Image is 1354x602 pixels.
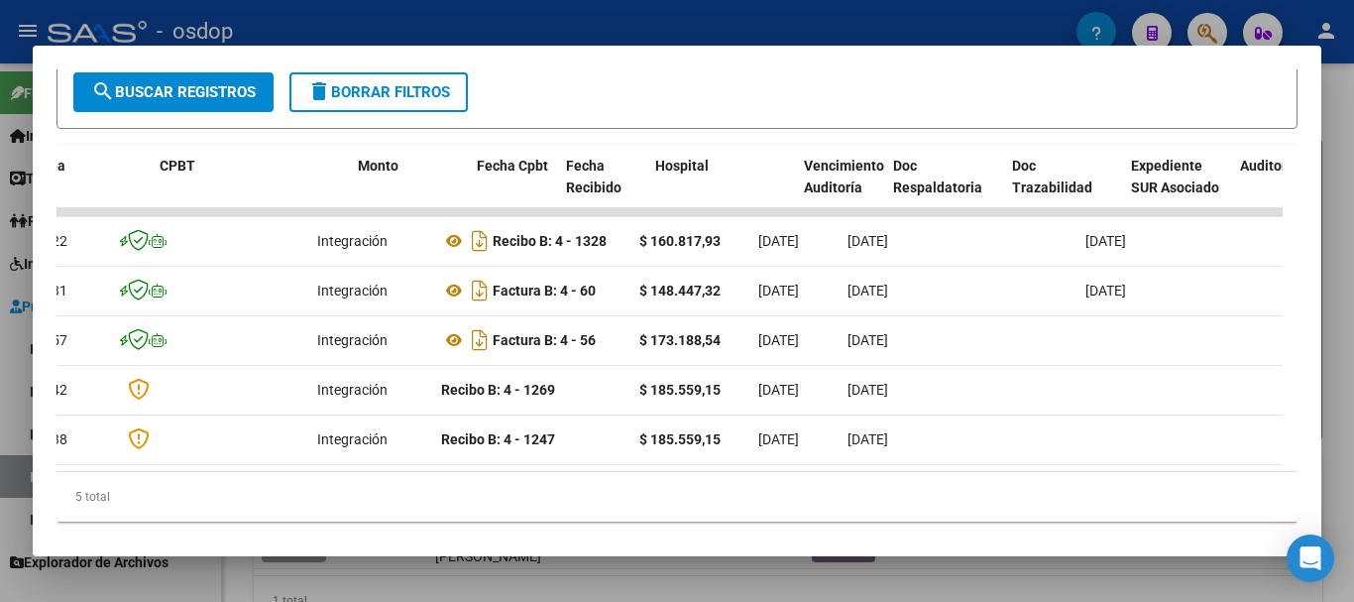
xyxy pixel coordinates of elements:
[1085,283,1126,299] span: [DATE]
[758,283,799,299] span: [DATE]
[1131,158,1219,196] span: Expediente SUR Asociado
[893,158,982,196] span: Doc Respaldatoria
[467,324,493,356] i: Descargar documento
[317,283,388,299] span: Integración
[289,72,468,112] button: Borrar Filtros
[639,382,721,398] strong: $ 185.559,15
[1232,145,1287,232] datatable-header-cell: Auditoria
[847,332,888,348] span: [DATE]
[477,158,548,174] span: Fecha Cpbt
[639,233,721,249] strong: $ 160.817,93
[639,283,721,299] strong: $ 148.447,32
[847,233,888,249] span: [DATE]
[317,233,388,249] span: Integración
[847,283,888,299] span: [DATE]
[441,382,555,398] strong: Recibo B: 4 - 1269
[160,158,195,174] span: CPBT
[317,332,388,348] span: Integración
[804,158,884,196] span: Vencimiento Auditoría
[317,382,388,398] span: Integración
[1004,145,1123,232] datatable-header-cell: Doc Trazabilidad
[847,431,888,447] span: [DATE]
[558,145,647,232] datatable-header-cell: Fecha Recibido
[493,332,596,348] strong: Factura B: 4 - 56
[647,145,796,232] datatable-header-cell: Hospital
[441,431,555,447] strong: Recibo B: 4 - 1247
[847,382,888,398] span: [DATE]
[493,283,596,299] strong: Factura B: 4 - 60
[467,225,493,257] i: Descargar documento
[73,72,274,112] button: Buscar Registros
[758,431,799,447] span: [DATE]
[56,472,1298,522] div: 5 total
[796,145,885,232] datatable-header-cell: Vencimiento Auditoría
[91,79,115,103] mat-icon: search
[639,431,721,447] strong: $ 185.559,15
[885,145,1004,232] datatable-header-cell: Doc Respaldatoria
[1287,535,1334,582] div: Open Intercom Messenger
[1123,145,1232,232] datatable-header-cell: Expediente SUR Asociado
[307,83,450,101] span: Borrar Filtros
[469,145,558,232] datatable-header-cell: Fecha Cpbt
[655,158,709,174] span: Hospital
[307,79,331,103] mat-icon: delete
[1240,158,1298,174] span: Auditoria
[317,431,388,447] span: Integración
[639,332,721,348] strong: $ 173.188,54
[566,158,621,196] span: Fecha Recibido
[758,382,799,398] span: [DATE]
[758,233,799,249] span: [DATE]
[1012,158,1092,196] span: Doc Trazabilidad
[152,145,350,232] datatable-header-cell: CPBT
[467,275,493,306] i: Descargar documento
[358,158,398,174] span: Monto
[1085,233,1126,249] span: [DATE]
[91,83,256,101] span: Buscar Registros
[350,145,469,232] datatable-header-cell: Monto
[28,145,152,232] datatable-header-cell: Area
[758,332,799,348] span: [DATE]
[493,233,607,249] strong: Recibo B: 4 - 1328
